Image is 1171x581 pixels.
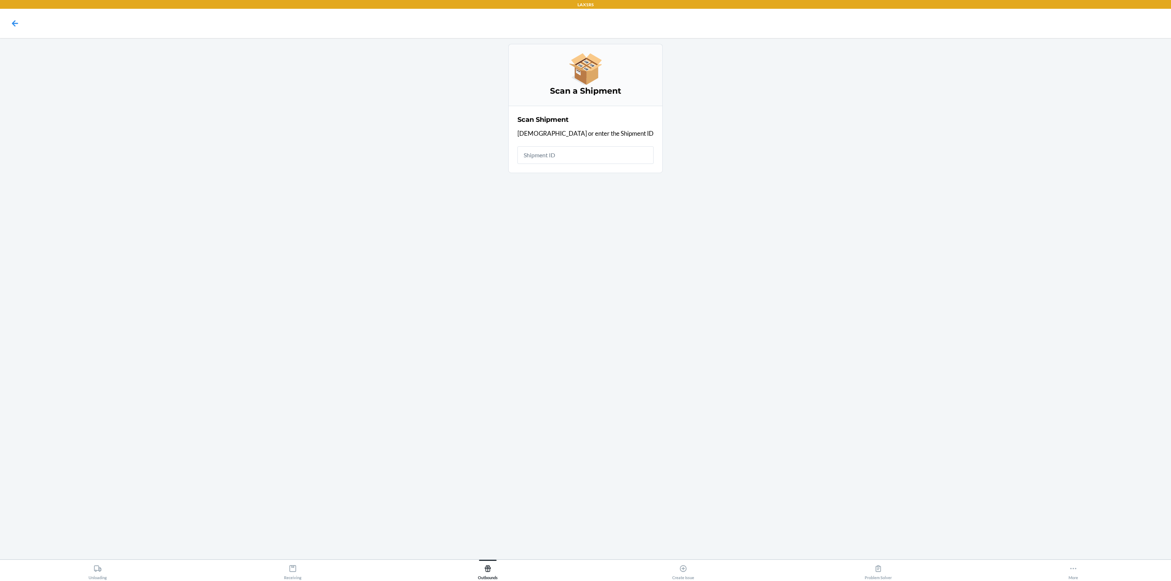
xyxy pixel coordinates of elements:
[517,85,654,97] h3: Scan a Shipment
[478,562,498,580] div: Outbounds
[781,560,976,580] button: Problem Solver
[517,115,569,124] h2: Scan Shipment
[577,1,594,8] p: LAX1RS
[517,129,654,138] p: [DEMOGRAPHIC_DATA] or enter the Shipment ID
[284,562,302,580] div: Receiving
[976,560,1171,580] button: More
[390,560,585,580] button: Outbounds
[672,562,694,580] div: Create Issue
[865,562,892,580] div: Problem Solver
[585,560,781,580] button: Create Issue
[195,560,390,580] button: Receiving
[89,562,107,580] div: Unloading
[517,146,654,164] input: Shipment ID
[1069,562,1078,580] div: More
